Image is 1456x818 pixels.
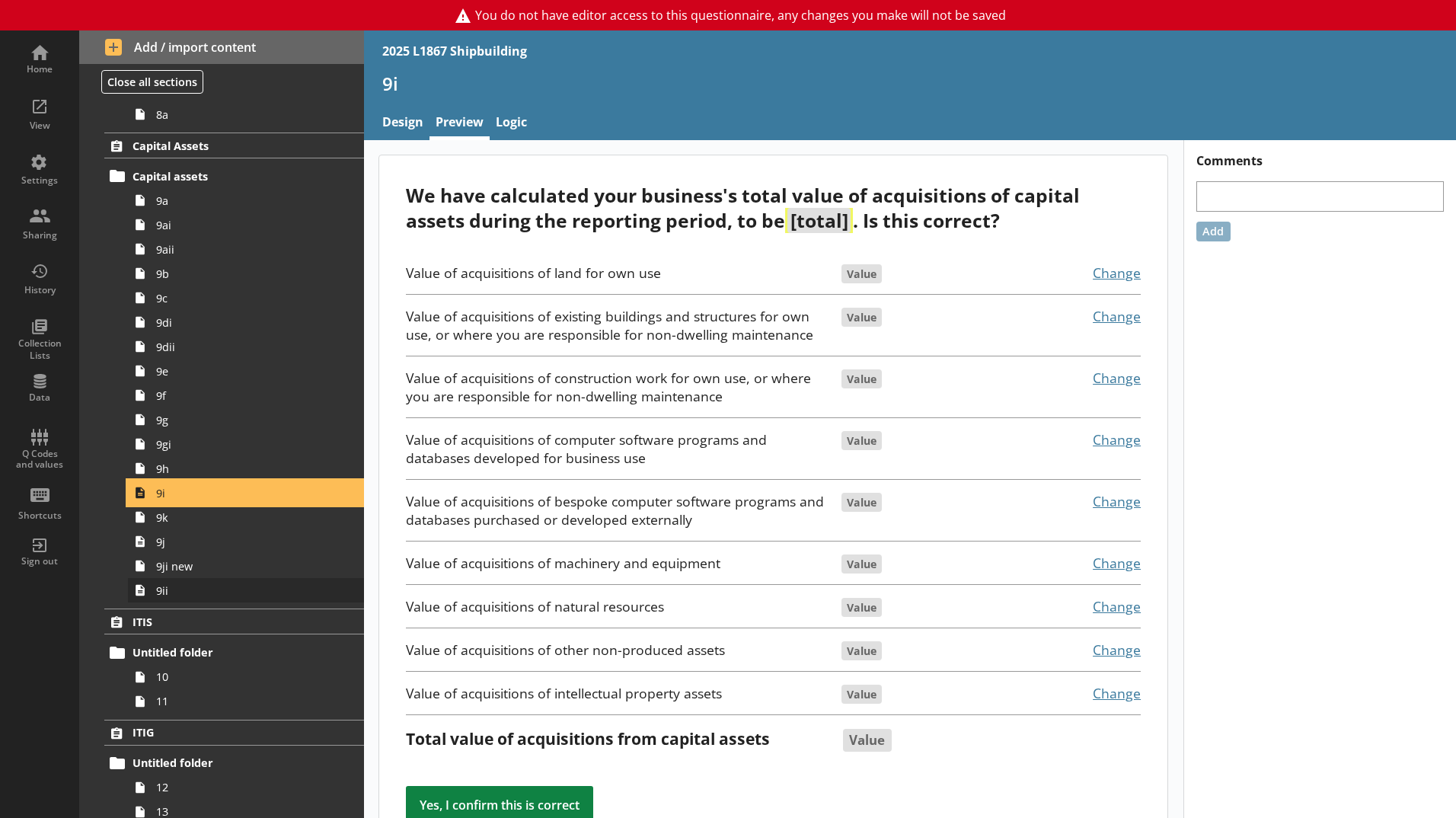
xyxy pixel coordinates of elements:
[406,641,828,659] div: Value of acquisitions of other non-produced assets
[1025,554,1141,572] div: Change
[841,264,882,283] div: Value
[156,315,325,330] span: 9di
[1025,369,1141,387] div: Change
[128,578,364,602] a: 9ii
[128,334,364,359] a: 9dii
[406,369,828,405] div: Value of acquisitions of construction work for own use, or where you are responsible for non-dwel...
[104,133,364,158] a: Capital Assets
[1025,597,1141,615] div: Change
[128,407,364,432] a: 9g
[1025,430,1141,449] div: Change
[156,462,325,476] span: 9h
[156,583,325,598] span: 9ii
[490,107,533,140] a: Logic
[787,208,850,233] span: [total]
[13,449,66,471] div: Q Codes and values
[382,72,1438,95] h1: 9i
[156,669,325,684] span: 10
[13,337,66,361] div: Collection Lists
[1025,492,1141,510] div: Change
[156,107,325,122] span: 8a
[128,383,364,407] a: 9f
[382,43,527,59] div: 2025 L1867 Shipbuilding
[406,183,1141,233] div: We have calculated your business's total value of acquisitions of capital assets during the repor...
[13,120,66,132] div: View
[156,242,325,257] span: 9aii
[406,554,828,572] div: Value of acquisitions of machinery and equipment
[156,694,325,708] span: 11
[841,641,882,660] div: Value
[156,193,325,208] span: 9a
[156,218,325,232] span: 9ai
[156,486,325,500] span: 9i
[128,261,364,286] a: 9b
[128,237,364,261] a: 9aii
[128,310,364,334] a: 9di
[79,609,364,713] li: ITISUntitled folder1011
[841,598,882,617] div: Value
[104,641,364,665] a: Untitled folder
[128,432,364,456] a: 9gi
[406,492,828,529] div: Value of acquisitions of bespoke computer software programs and databases purchased or developed ...
[128,775,364,800] a: 12
[156,267,325,281] span: 9b
[133,615,319,629] span: ITIS
[156,510,325,525] span: 9k
[128,554,364,578] a: 9ji new
[104,609,364,634] a: ITIS
[111,641,364,714] li: Untitled folder1011
[104,164,364,188] a: Capital assets
[79,30,364,64] button: Add / import content
[133,725,319,740] span: ITIG
[156,340,325,354] span: 9dii
[104,720,364,746] a: ITIG
[429,107,490,140] a: Preview
[105,39,339,56] span: Add / import content
[128,481,364,505] a: 9i
[406,684,828,702] div: Value of acquisitions of intellectual property assets
[156,780,325,794] span: 12
[841,685,882,704] div: Value
[128,689,364,714] a: 11
[406,264,828,282] div: Value of acquisitions of land for own use
[841,369,882,388] div: Value
[13,510,66,522] div: Shortcuts
[156,559,325,574] span: 9ji new
[128,188,364,212] a: 9a
[133,645,319,660] span: Untitled folder
[841,554,882,574] div: Value
[406,430,828,467] div: Value of acquisitions of computer software programs and databases developed for business use
[128,505,364,529] a: 9k
[843,729,892,752] div: Value
[13,391,66,404] div: Data
[13,284,66,296] div: History
[156,388,325,403] span: 9f
[841,493,882,512] div: Value
[376,107,429,140] a: Design
[406,597,828,615] div: Value of acquisitions of natural resources
[156,535,325,549] span: 9j
[101,70,203,94] button: Close all sections
[13,174,66,187] div: Settings
[128,102,364,126] a: 8a
[133,169,319,184] span: Capital assets
[1025,264,1141,282] div: Change
[841,431,882,450] div: Value
[406,727,826,749] div: Total value of acquisitions from capital assets
[133,756,319,770] span: Untitled folder
[128,286,364,310] a: 9c
[1025,641,1141,659] div: Change
[13,229,66,241] div: Sharing
[128,456,364,481] a: 9h
[79,133,364,602] li: Capital AssetsCapital assets9a9ai9aii9b9c9di9dii9e9f9g9gi9h9i9k9j9ji new9ii
[1025,684,1141,702] div: Change
[104,751,364,775] a: Untitled folder
[841,308,882,327] div: Value
[156,437,325,452] span: 9gi
[128,212,364,237] a: 9ai
[1025,307,1141,325] div: Change
[128,359,364,383] a: 9e
[111,164,364,602] li: Capital assets9a9ai9aii9b9c9di9dii9e9f9g9gi9h9i9k9j9ji new9ii
[156,291,325,305] span: 9c
[128,665,364,689] a: 10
